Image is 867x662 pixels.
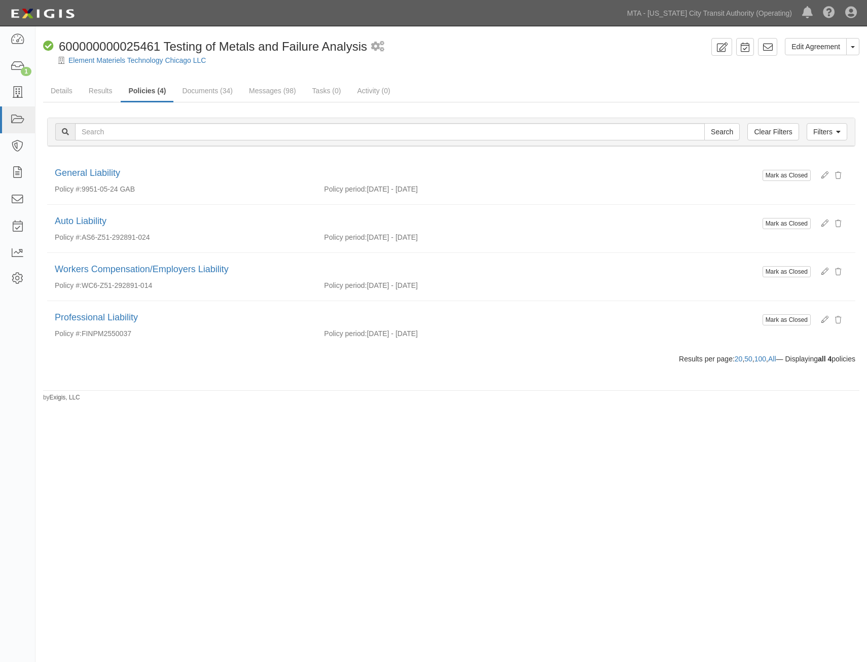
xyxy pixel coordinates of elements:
a: Edit policy [814,218,828,228]
div: 1 [21,67,31,76]
a: Workers Compensation/Employers Liability [55,264,229,274]
div: [DATE] - [DATE] [316,184,855,194]
input: Search [704,123,740,140]
div: WC6-Z51-292891-014 [47,280,316,290]
div: FINPM2550037 [47,328,316,339]
button: Mark as Closed [763,266,811,277]
a: Activity (0) [349,81,398,101]
a: Edit policy [814,170,828,180]
div: Results per page: , , , — Displaying policies [40,354,863,364]
p: Policy #: [55,328,82,339]
a: Clear Filters [747,123,799,140]
i: Help Center - Complianz [823,7,835,19]
div: [DATE] - [DATE] [316,280,855,290]
span: 600000000025461 Testing of Metals and Failure Analysis [59,40,367,53]
button: Delete Policy [828,167,848,184]
p: Policy period: [324,328,367,339]
div: 9951-05-24 GAB [47,184,316,194]
a: MTA - [US_STATE] City Transit Authority (Operating) [622,3,797,23]
p: Policy #: [55,280,82,290]
i: 1 scheduled workflow [371,42,384,52]
div: AS6-Z51-292891-024 [47,232,316,242]
div: [DATE] - [DATE] [316,232,855,242]
a: General Liability [55,168,120,178]
a: Edit policy [814,314,828,324]
button: Delete Policy [828,263,848,280]
button: Delete Policy [828,215,848,232]
small: by [43,393,80,402]
a: Edit Agreement [785,38,847,55]
a: Details [43,81,80,101]
p: Policy period: [324,232,367,242]
input: Search [75,123,705,140]
i: Compliant [43,41,54,52]
p: Policy period: [324,184,367,194]
a: Results [81,81,120,101]
a: Policies (4) [121,81,173,102]
a: 100 [754,355,766,363]
img: logo-5460c22ac91f19d4615b14bd174203de0afe785f0fc80cf4dbbc73dc1793850b.png [8,5,78,23]
a: Element Materiels Technology Chicago LLC [68,56,206,64]
div: 600000000025461 Testing of Metals and Failure Analysis [43,38,367,55]
a: 50 [744,355,752,363]
p: Policy #: [55,232,82,242]
button: Mark as Closed [763,218,811,229]
a: Documents (34) [174,81,240,101]
a: Professional Liability [55,312,138,322]
button: Mark as Closed [763,170,811,181]
a: 20 [735,355,743,363]
a: Edit policy [814,266,828,276]
a: Filters [807,123,847,140]
button: Mark as Closed [763,314,811,325]
a: All [768,355,776,363]
a: Auto Liability [55,216,106,226]
a: Tasks (0) [305,81,349,101]
button: Delete Policy [828,311,848,328]
b: all 4 [818,355,832,363]
div: [DATE] - [DATE] [316,328,855,339]
p: Policy #: [55,184,82,194]
p: Policy period: [324,280,367,290]
a: Exigis, LLC [50,394,80,401]
a: Messages (98) [241,81,304,101]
